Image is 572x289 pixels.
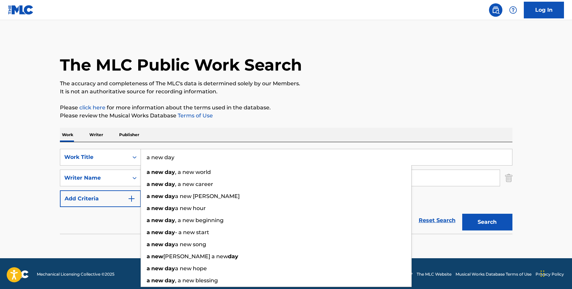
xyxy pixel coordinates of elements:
p: The accuracy and completeness of The MLC's data is determined solely by our Members. [60,80,512,88]
strong: new [151,265,163,272]
iframe: Chat Widget [539,257,572,289]
strong: day [228,253,238,260]
strong: a [147,265,150,272]
span: , a new beginning [175,217,224,223]
a: Musical Works Database Terms of Use [456,271,532,277]
strong: new [151,253,163,260]
img: 9d2ae6d4665cec9f34b9.svg [128,195,136,203]
span: , a new world [175,169,211,175]
a: Public Search [489,3,502,17]
strong: day [165,217,175,223]
strong: a [147,193,150,199]
strong: new [151,229,163,235]
strong: day [165,193,175,199]
span: [PERSON_NAME] a new [163,253,228,260]
strong: day [165,169,175,175]
strong: a [147,253,150,260]
img: help [509,6,517,14]
strong: day [165,205,175,211]
strong: a [147,229,150,235]
span: a new [PERSON_NAME] [175,193,240,199]
span: , a new career [175,181,213,187]
div: Writer Name [64,174,125,182]
p: Writer [87,128,105,142]
strong: day [165,241,175,248]
a: Terms of Use [176,112,213,119]
div: Drag [541,264,545,284]
span: - a new start [175,229,209,235]
div: Work Title [64,153,125,161]
span: a new hour [175,205,206,211]
strong: new [151,181,163,187]
span: Mechanical Licensing Collective © 2025 [37,271,114,277]
strong: day [165,265,175,272]
strong: new [151,193,163,199]
p: Please for more information about the terms used in the database. [60,104,512,112]
a: Reset Search [415,213,459,228]
span: a new song [175,241,206,248]
h1: The MLC Public Work Search [60,55,302,75]
img: Delete Criterion [505,170,512,186]
strong: day [165,277,175,284]
a: Log In [524,2,564,18]
strong: a [147,277,150,284]
span: a new hope [175,265,207,272]
img: search [492,6,500,14]
strong: new [151,241,163,248]
div: Help [506,3,520,17]
a: The MLC Website [417,271,452,277]
a: click here [79,104,105,111]
strong: new [151,217,163,223]
strong: day [165,229,175,235]
p: It is not an authoritative source for recording information. [60,88,512,96]
img: MLC Logo [8,5,34,15]
p: Please review the Musical Works Database [60,112,512,120]
strong: new [151,205,163,211]
strong: new [151,169,163,175]
strong: a [147,181,150,187]
strong: a [147,169,150,175]
strong: new [151,277,163,284]
strong: day [165,181,175,187]
span: , a new blessing [175,277,218,284]
strong: a [147,205,150,211]
strong: a [147,217,150,223]
form: Search Form [60,149,512,234]
p: Work [60,128,75,142]
p: Publisher [117,128,141,142]
button: Search [462,214,512,230]
button: Add Criteria [60,190,141,207]
a: Privacy Policy [536,271,564,277]
strong: a [147,241,150,248]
